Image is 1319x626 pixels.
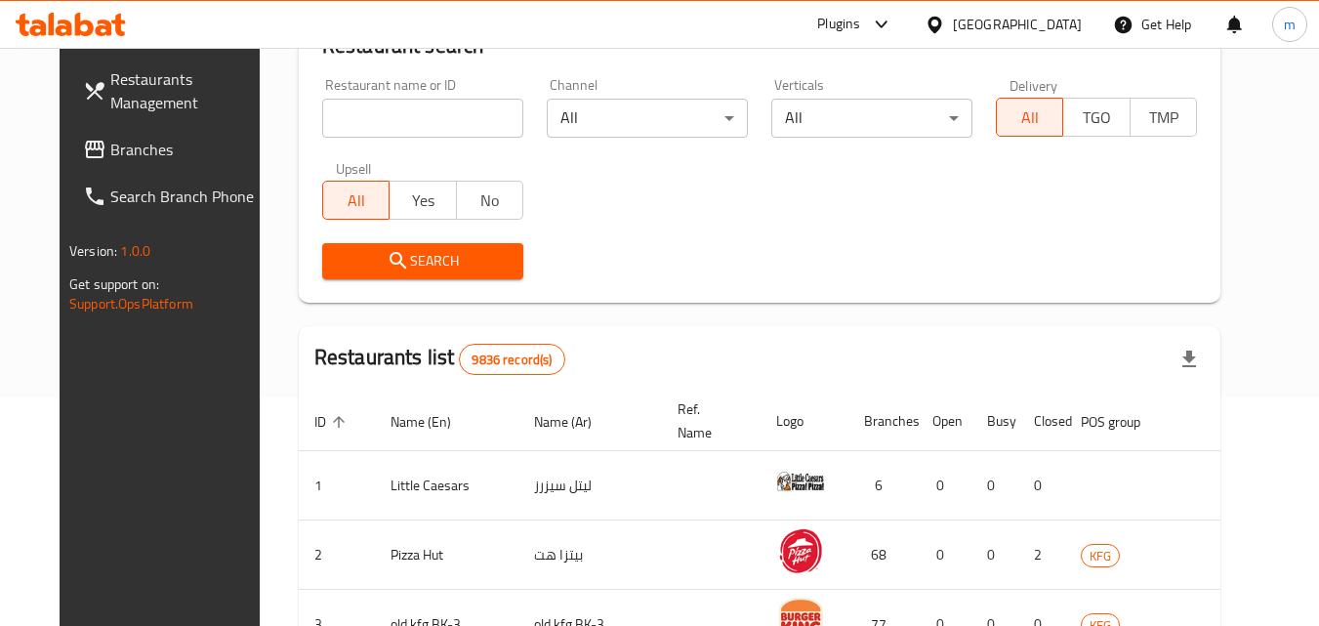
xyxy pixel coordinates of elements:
[331,187,382,215] span: All
[776,457,825,506] img: Little Caesars
[547,99,748,138] div: All
[971,521,1018,590] td: 0
[375,521,518,590] td: Pizza Hut
[110,67,265,114] span: Restaurants Management
[299,521,375,590] td: 2
[953,14,1082,35] div: [GEOGRAPHIC_DATA]
[1284,14,1296,35] span: m
[322,243,523,279] button: Search
[1138,104,1189,132] span: TMP
[971,392,1018,451] th: Busy
[397,187,448,215] span: Yes
[314,343,565,375] h2: Restaurants list
[336,161,372,175] label: Upsell
[391,410,476,434] span: Name (En)
[456,181,523,220] button: No
[465,187,515,215] span: No
[1166,336,1213,383] div: Export file
[1081,410,1166,434] span: POS group
[848,392,917,451] th: Branches
[322,99,523,138] input: Search for restaurant name or ID..
[848,451,917,521] td: 6
[678,397,737,444] span: Ref. Name
[1010,78,1058,92] label: Delivery
[518,521,662,590] td: بيتزا هت
[389,181,456,220] button: Yes
[459,344,564,375] div: Total records count
[917,392,971,451] th: Open
[817,13,860,36] div: Plugins
[375,451,518,521] td: Little Caesars
[996,98,1063,137] button: All
[67,126,280,173] a: Branches
[1018,521,1065,590] td: 2
[322,31,1197,61] h2: Restaurant search
[67,56,280,126] a: Restaurants Management
[1071,104,1122,132] span: TGO
[776,526,825,575] img: Pizza Hut
[1130,98,1197,137] button: TMP
[518,451,662,521] td: ليتل سيزرز
[771,99,972,138] div: All
[1018,392,1065,451] th: Closed
[314,410,351,434] span: ID
[761,392,848,451] th: Logo
[1018,451,1065,521] td: 0
[338,249,508,273] span: Search
[1005,104,1055,132] span: All
[69,291,193,316] a: Support.OpsPlatform
[848,521,917,590] td: 68
[299,451,375,521] td: 1
[460,351,563,369] span: 9836 record(s)
[322,181,390,220] button: All
[69,271,159,297] span: Get support on:
[917,451,971,521] td: 0
[110,185,265,208] span: Search Branch Phone
[917,521,971,590] td: 0
[971,451,1018,521] td: 0
[67,173,280,220] a: Search Branch Phone
[534,410,617,434] span: Name (Ar)
[1062,98,1130,137] button: TGO
[110,138,265,161] span: Branches
[1082,545,1119,567] span: KFG
[120,238,150,264] span: 1.0.0
[69,238,117,264] span: Version:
